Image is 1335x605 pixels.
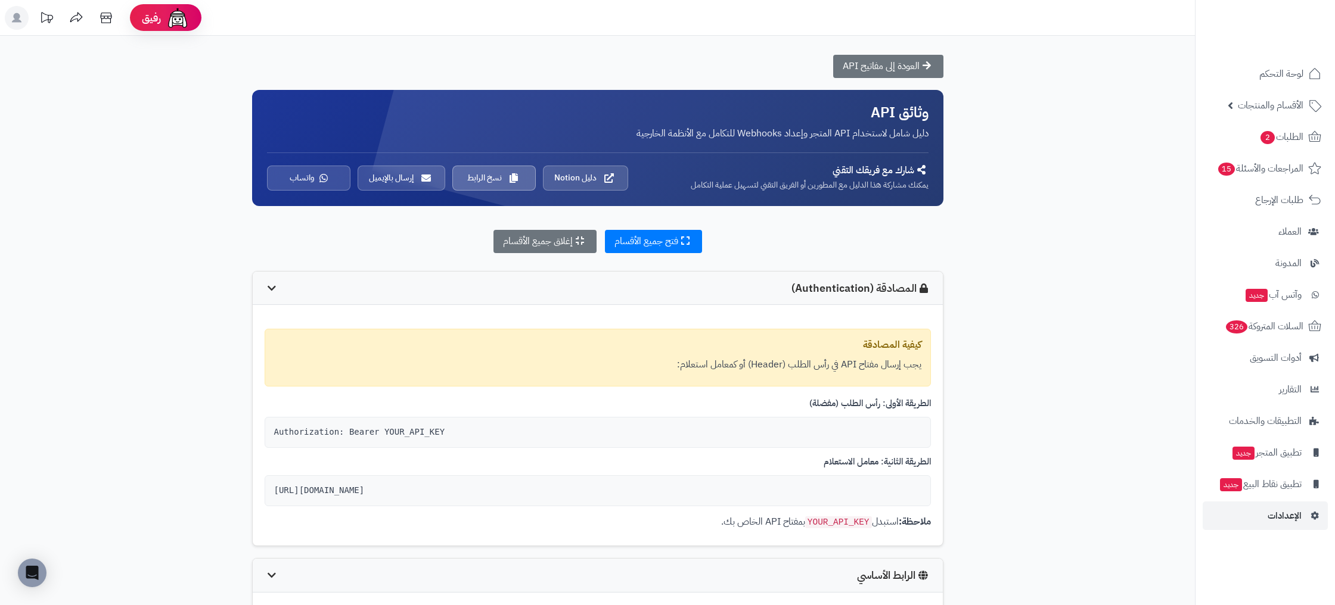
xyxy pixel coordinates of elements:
[1217,160,1303,177] span: المراجعات والأسئلة
[274,358,921,372] p: يجب إرسال مفتاح API في رأس الطلب (Header) أو كمعامل استعلام:
[358,166,445,191] button: إرسال بالإيميل
[1203,470,1328,498] a: تطبيق نقاط البيعجديد
[637,165,929,176] h4: شارك مع فريقك التقني
[1229,413,1302,429] span: التطبيقات والخدمات
[18,559,46,587] div: Open Intercom Messenger
[1203,438,1328,467] a: تطبيق المتجرجديد
[1203,123,1328,151] a: الطلبات2
[1225,318,1303,335] span: السلات المتروكة
[1261,131,1275,144] span: 2
[899,514,931,529] strong: ملاحظة:
[265,475,931,506] div: [URL][DOMAIN_NAME]
[166,6,190,30] img: ai-face.png
[1203,154,1328,183] a: المراجعات والأسئلة15
[1250,350,1302,366] span: أدوات التسويق
[1278,223,1302,240] span: العملاء
[1203,312,1328,341] a: السلات المتروكة326
[267,105,929,120] h1: وثائق API
[1244,286,1302,303] span: وآتس آب
[1259,66,1303,82] span: لوحة التحكم
[267,166,350,191] button: واتساب
[274,338,921,352] div: كيفية المصادقة
[267,126,929,141] p: دليل شامل لاستخدام API المتجر وإعداد Webhooks للتكامل مع الأنظمة الخارجية
[1219,476,1302,492] span: تطبيق نقاط البيع
[1232,447,1255,460] span: جديد
[1203,344,1328,372] a: أدوات التسويق
[1203,501,1328,530] a: الإعدادات
[543,166,628,191] a: دليل Notion
[1220,478,1242,491] span: جديد
[1226,320,1247,333] span: 326
[1203,60,1328,88] a: لوحة التحكم
[857,567,931,583] span: الرابط الأساسي
[1259,129,1303,145] span: الطلبات
[833,55,943,78] a: العودة إلى مفاتيح API
[791,280,931,296] span: المصادقة (Authentication)
[1203,217,1328,246] a: العملاء
[493,230,597,253] button: إغلاق جميع الأقسام
[1246,289,1268,302] span: جديد
[637,179,929,191] p: يمكنك مشاركة هذا الدليل مع المطورين أو الفريق التقني لتسهيل عملية التكامل
[1218,163,1235,176] span: 15
[32,6,61,33] a: تحديثات المنصة
[142,11,161,25] span: رفيق
[1238,97,1303,114] span: الأقسام والمنتجات
[452,166,536,191] button: نسخ الرابط
[1255,192,1303,208] span: طلبات الإرجاع
[1203,407,1328,435] a: التطبيقات والخدمات
[605,230,702,253] button: فتح جميع الأقسام
[1203,375,1328,404] a: التقارير
[265,457,931,467] h4: الطريقة الثانية: معامل الاستعلام
[805,516,872,528] code: YOUR_API_KEY
[1275,255,1302,272] span: المدونة
[1279,381,1302,398] span: التقارير
[1268,507,1302,524] span: الإعدادات
[1203,280,1328,309] a: وآتس آبجديد
[265,398,931,408] h4: الطريقة الأولى: رأس الطلب (مفضلة)
[265,515,931,529] p: استبدل بمفتاح API الخاص بك.
[1231,444,1302,461] span: تطبيق المتجر
[265,417,931,448] div: Authorization: Bearer YOUR_API_KEY
[1203,249,1328,277] a: المدونة
[1203,186,1328,214] a: طلبات الإرجاع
